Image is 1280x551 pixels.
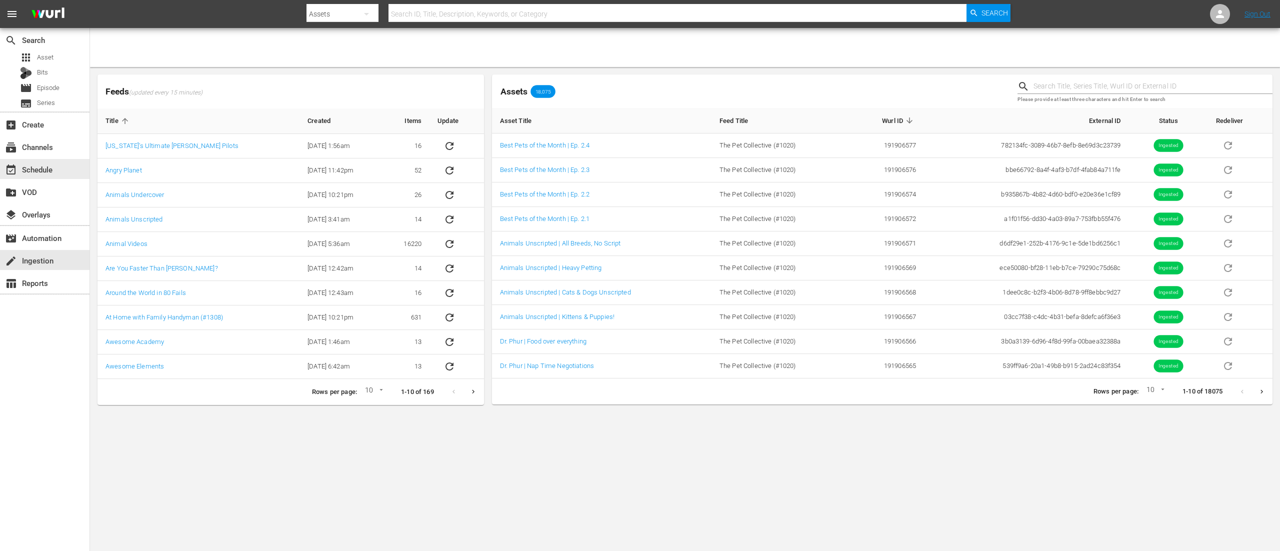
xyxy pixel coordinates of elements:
[966,4,1010,22] button: Search
[500,362,594,369] a: Dr. Phur | Nap Time Negotiations
[530,88,555,94] span: 18,075
[105,142,238,149] a: [US_STATE]'s Ultimate [PERSON_NAME] Pilots
[105,166,142,174] a: Angry Planet
[299,281,383,305] td: [DATE] 12:43am
[1216,214,1240,222] span: Live assets can't be redelivered
[849,231,924,256] td: 191906571
[5,255,17,267] span: Ingestion
[924,280,1128,305] td: 1dee0c8c-b2f3-4b06-8d78-9ff8ebbc9d27
[711,133,849,158] td: The Pet Collective (#1020)
[97,83,484,100] span: Feeds
[129,89,202,97] span: (updated every 15 minutes)
[105,338,164,345] a: Awesome Academy
[1208,108,1272,133] th: Redeliver
[711,354,849,378] td: The Pet Collective (#1020)
[361,384,385,399] div: 10
[711,158,849,182] td: The Pet Collective (#1020)
[299,183,383,207] td: [DATE] 10:21pm
[383,183,429,207] td: 26
[711,182,849,207] td: The Pet Collective (#1020)
[1153,289,1183,296] span: Ingested
[5,232,17,244] span: Automation
[1216,312,1240,320] span: Live assets can't be redelivered
[105,313,223,321] a: At Home with Family Handyman (#1308)
[429,108,484,134] th: Update
[849,158,924,182] td: 191906576
[924,231,1128,256] td: d6df29e1-252b-4176-9c1e-5de1bd6256c1
[1153,215,1183,223] span: Ingested
[711,329,849,354] td: The Pet Collective (#1020)
[299,232,383,256] td: [DATE] 5:36am
[924,354,1128,378] td: 539ff9a6-20a1-49b8-b915-2ad24c83f354
[500,288,631,296] a: Animals Unscripted | Cats & Dogs Unscripted
[1216,190,1240,197] span: Live assets can't be redelivered
[500,116,545,125] span: Asset Title
[20,97,32,109] span: Series
[299,134,383,158] td: [DATE] 1:56am
[1017,95,1272,104] p: Please provide at least three characters and hit Enter to search
[849,182,924,207] td: 191906574
[849,133,924,158] td: 191906577
[105,264,218,272] a: Are You Faster Than [PERSON_NAME]?
[924,182,1128,207] td: b935867b-4b82-4d60-bdf0-e20e36e1cf89
[383,281,429,305] td: 16
[711,231,849,256] td: The Pet Collective (#1020)
[1033,79,1272,94] input: Search Title, Series Title, Wurl ID or External ID
[312,387,357,397] p: Rows per page:
[500,86,527,96] span: Assets
[5,34,17,46] span: Search
[97,108,484,379] table: sticky table
[924,207,1128,231] td: a1f01f56-dd30-4a03-89a7-753fbb55f476
[37,52,53,62] span: Asset
[1216,263,1240,271] span: Live assets can't be redelivered
[500,264,602,271] a: Animals Unscripted | Heavy Petting
[924,305,1128,329] td: 03cc7f38-c4dc-4b31-befa-8defca6f36e3
[463,382,483,401] button: Next page
[924,329,1128,354] td: 3b0a3139-6d96-4f8d-99fa-00baea32388a
[1153,240,1183,247] span: Ingested
[1252,382,1271,401] button: Next page
[711,280,849,305] td: The Pet Collective (#1020)
[299,305,383,330] td: [DATE] 10:21pm
[849,305,924,329] td: 191906567
[383,207,429,232] td: 14
[500,215,589,222] a: Best Pets of the Month | Ep. 2.1
[5,209,17,221] span: Overlays
[299,256,383,281] td: [DATE] 12:42am
[5,164,17,176] span: Schedule
[5,119,17,131] span: Create
[383,305,429,330] td: 631
[37,83,59,93] span: Episode
[711,256,849,280] td: The Pet Collective (#1020)
[307,116,343,125] span: Created
[500,313,614,320] a: Animals Unscripted | Kittens & Puppies!
[1216,165,1240,173] span: Live assets can't be redelivered
[299,330,383,354] td: [DATE] 1:46am
[105,116,131,125] span: Title
[849,354,924,378] td: 191906565
[6,8,18,20] span: menu
[37,67,48,77] span: Bits
[401,387,434,397] p: 1-10 of 169
[882,116,916,125] span: Wurl ID
[20,82,32,94] span: Episode
[1216,239,1240,246] span: Live assets can't be redelivered
[500,190,589,198] a: Best Pets of the Month | Ep. 2.2
[1153,191,1183,198] span: Ingested
[500,141,589,149] a: Best Pets of the Month | Ep. 2.4
[849,207,924,231] td: 191906572
[105,240,147,247] a: Animal Videos
[383,256,429,281] td: 14
[1153,338,1183,345] span: Ingested
[1153,362,1183,370] span: Ingested
[1153,142,1183,149] span: Ingested
[1129,108,1208,133] th: Status
[1142,384,1166,399] div: 10
[383,330,429,354] td: 13
[20,51,32,63] span: Asset
[849,329,924,354] td: 191906566
[299,207,383,232] td: [DATE] 3:41am
[383,232,429,256] td: 16220
[1216,337,1240,344] span: Live assets can't be redelivered
[1216,361,1240,369] span: Live assets can't be redelivered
